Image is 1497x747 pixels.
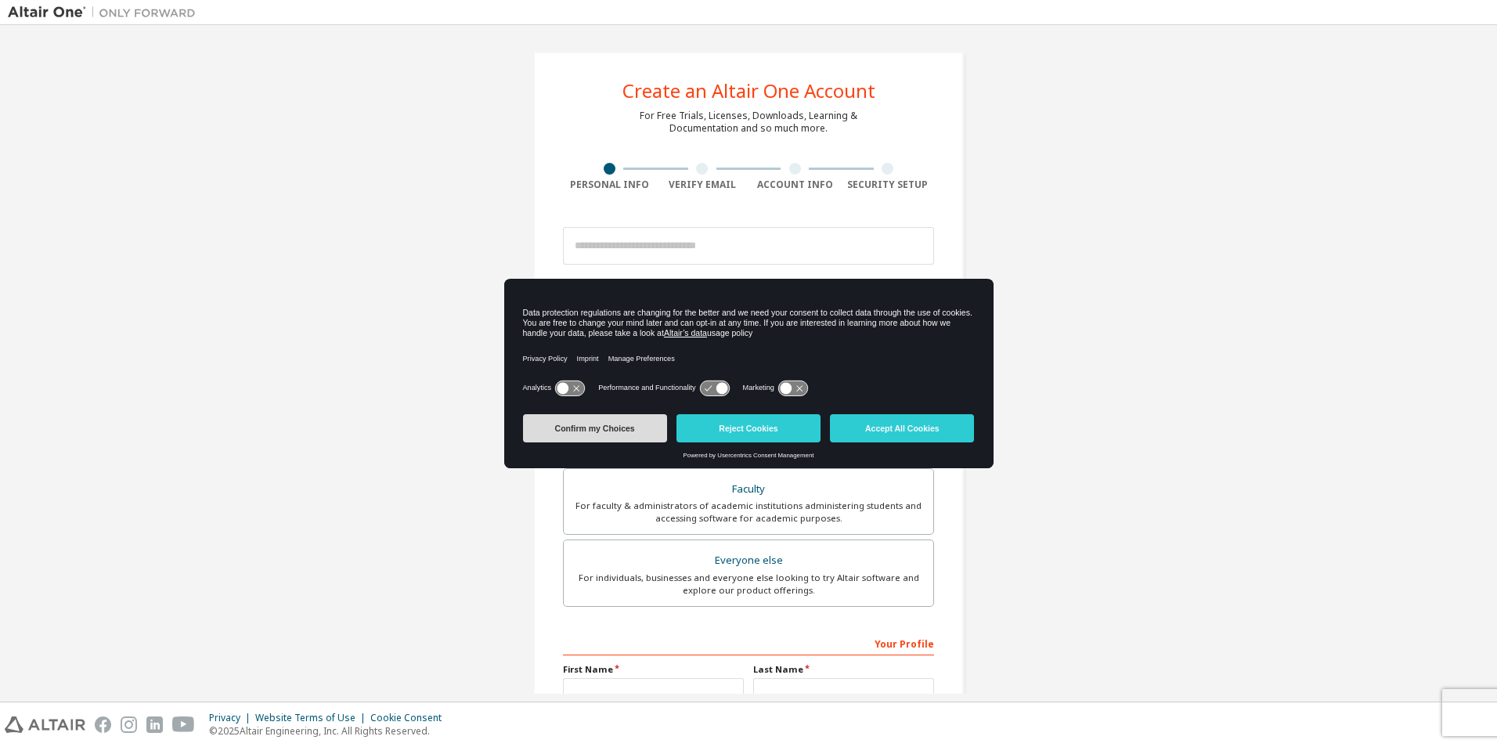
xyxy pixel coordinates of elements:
[573,550,924,572] div: Everyone else
[370,712,451,724] div: Cookie Consent
[255,712,370,724] div: Website Terms of Use
[209,724,451,738] p: © 2025 Altair Engineering, Inc. All Rights Reserved.
[656,179,749,191] div: Verify Email
[5,716,85,733] img: altair_logo.svg
[842,179,935,191] div: Security Setup
[573,478,924,500] div: Faculty
[95,716,111,733] img: facebook.svg
[563,179,656,191] div: Personal Info
[146,716,163,733] img: linkedin.svg
[563,663,744,676] label: First Name
[172,716,195,733] img: youtube.svg
[753,663,934,676] label: Last Name
[121,716,137,733] img: instagram.svg
[8,5,204,20] img: Altair One
[573,572,924,597] div: For individuals, businesses and everyone else looking to try Altair software and explore our prod...
[573,500,924,525] div: For faculty & administrators of academic institutions administering students and accessing softwa...
[209,712,255,724] div: Privacy
[563,630,934,655] div: Your Profile
[622,81,875,100] div: Create an Altair One Account
[640,110,857,135] div: For Free Trials, Licenses, Downloads, Learning & Documentation and so much more.
[748,179,842,191] div: Account Info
